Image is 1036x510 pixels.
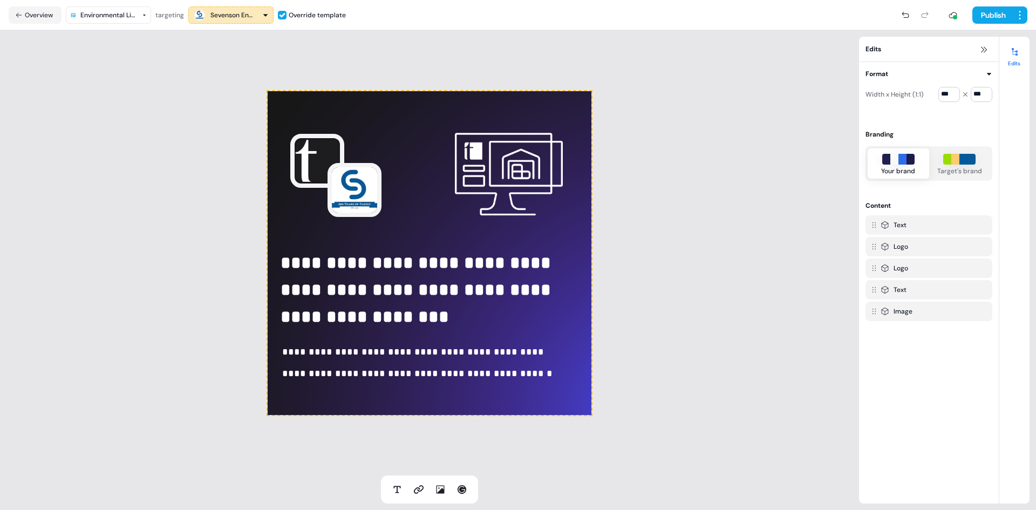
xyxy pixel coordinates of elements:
[894,241,908,252] div: Logo
[865,44,881,55] span: Edits
[894,306,912,317] div: Image
[188,6,274,24] button: Sevenson Environmental Services Inc
[865,86,924,103] div: Width x Height (1:1)
[9,6,62,24] button: Overview
[155,10,184,21] div: targeting
[455,120,563,228] img: Image
[210,10,254,21] div: Sevenson Environmental Services Inc
[865,200,891,211] div: Content
[929,148,991,179] button: Target's brand
[972,6,1012,24] button: Publish
[865,69,888,79] div: Format
[937,166,982,176] div: Target's brand
[894,263,908,274] div: Logo
[868,148,929,179] button: Your brand
[894,284,906,295] div: Text
[894,220,906,230] div: Text
[881,166,915,176] div: Your brand
[80,10,139,21] div: Environmental LinkedIn (Square)
[865,69,992,79] button: Format
[999,43,1030,67] button: Edits
[289,10,346,21] div: Override template
[865,129,992,140] div: Branding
